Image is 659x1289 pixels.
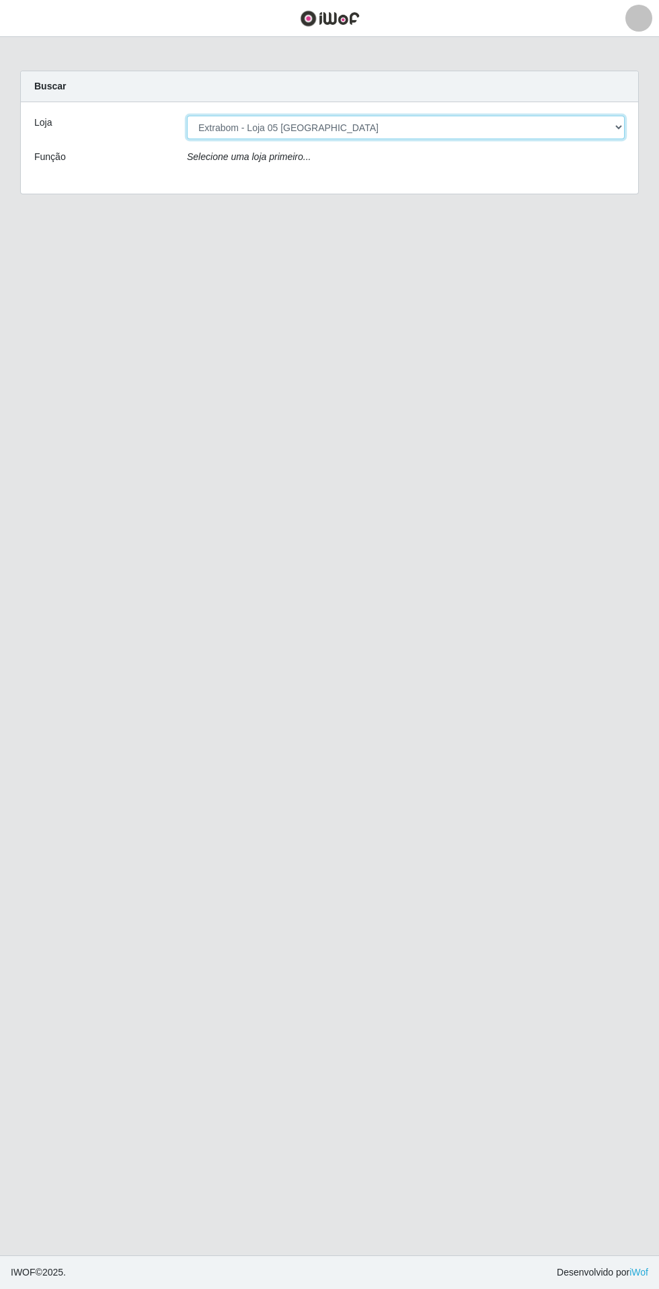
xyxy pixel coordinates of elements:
strong: Buscar [34,81,66,91]
a: iWof [629,1267,648,1278]
label: Função [34,150,66,164]
span: © 2025 . [11,1265,66,1280]
i: Selecione uma loja primeiro... [187,151,311,162]
img: CoreUI Logo [300,10,360,27]
span: Desenvolvido por [557,1265,648,1280]
label: Loja [34,116,52,130]
span: IWOF [11,1267,36,1278]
